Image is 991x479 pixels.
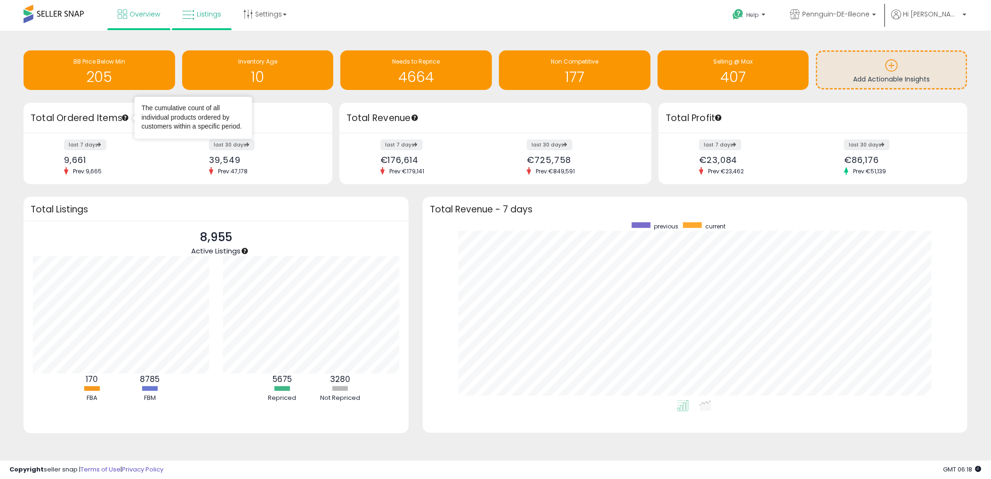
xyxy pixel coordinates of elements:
b: 5675 [273,373,292,385]
label: last 7 days [699,139,741,150]
h3: Total Revenue [346,112,645,125]
h1: 10 [187,69,329,85]
a: Help [725,1,775,31]
a: Non Competitive 177 [499,50,651,90]
h3: Total Ordered Items [31,112,325,125]
div: Tooltip anchor [714,114,723,122]
a: Needs to Reprice 4664 [340,50,492,90]
a: Privacy Policy [122,465,163,474]
div: 9,661 [64,155,171,165]
span: Prev: €179,141 [385,167,429,175]
span: Listings [197,9,221,19]
h1: 4664 [345,69,487,85]
span: Overview [129,9,160,19]
span: Pennguin-DE-Illeone [802,9,870,19]
i: Get Help [732,8,744,20]
div: €86,176 [844,155,951,165]
span: previous [654,222,678,230]
span: BB Price Below Min [73,57,125,65]
label: last 7 days [64,139,106,150]
h3: Total Profit [666,112,960,125]
h1: 205 [28,69,170,85]
span: Inventory Age [238,57,277,65]
div: 39,549 [209,155,316,165]
a: Add Actionable Insights [817,52,966,88]
a: Terms of Use [81,465,121,474]
span: 2025-08-14 06:18 GMT [943,465,982,474]
div: The cumulative count of all individual products ordered by customers within a specific period. [142,104,245,132]
div: Tooltip anchor [121,114,129,122]
label: last 30 days [844,139,890,150]
span: Selling @ Max [713,57,753,65]
b: 170 [86,373,98,385]
strong: Copyright [9,465,44,474]
h3: Total Revenue - 7 days [430,206,960,213]
h1: 177 [504,69,646,85]
div: seller snap | | [9,465,163,474]
label: last 30 days [527,139,572,150]
a: BB Price Below Min 205 [24,50,175,90]
a: Inventory Age 10 [182,50,334,90]
h1: 407 [662,69,805,85]
div: Tooltip anchor [241,247,249,255]
span: Add Actionable Insights [854,74,930,84]
span: Prev: 9,665 [68,167,106,175]
span: current [705,222,725,230]
span: Help [746,11,759,19]
div: FBM [121,394,178,403]
span: Prev: €849,591 [531,167,580,175]
div: Tooltip anchor [411,114,419,122]
a: Hi [PERSON_NAME] [891,9,967,31]
span: Prev: €23,462 [703,167,749,175]
div: FBA [64,394,120,403]
span: Prev: 47,178 [213,167,252,175]
span: Non Competitive [551,57,598,65]
div: Repriced [254,394,310,403]
a: Selling @ Max 407 [658,50,809,90]
h3: Total Listings [31,206,402,213]
span: Prev: €51,139 [848,167,891,175]
b: 3280 [330,373,350,385]
div: €176,614 [380,155,489,165]
label: last 7 days [380,139,423,150]
span: Needs to Reprice [393,57,440,65]
label: last 30 days [209,139,255,150]
div: Not Repriced [312,394,368,403]
div: €23,084 [699,155,806,165]
span: Hi [PERSON_NAME] [903,9,960,19]
div: €725,758 [527,155,635,165]
p: 8,955 [191,228,241,246]
b: 8785 [140,373,160,385]
span: Active Listings [191,246,241,256]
